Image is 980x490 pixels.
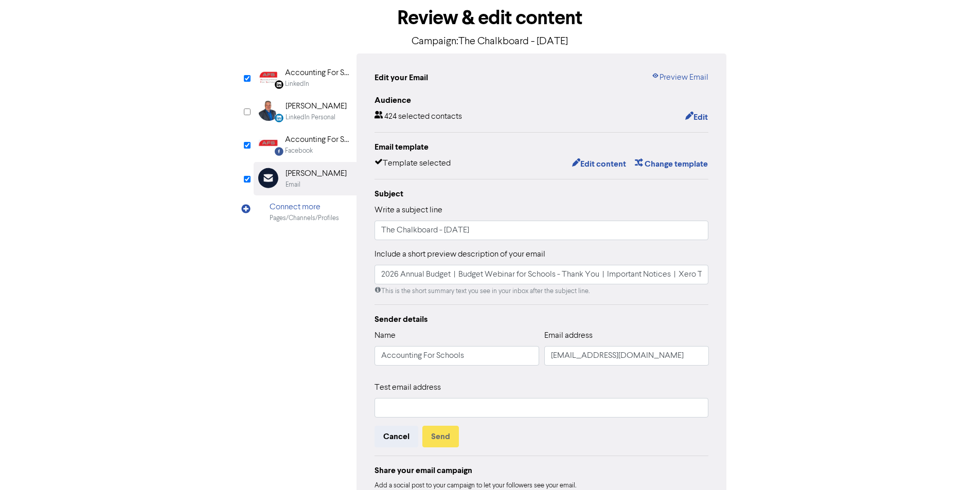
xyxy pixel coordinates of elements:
div: This is the short summary text you see in your inbox after the subject line. [375,286,709,296]
label: Email address [544,330,593,342]
div: Facebook [285,146,313,156]
div: Accounting For Schools Limited [285,67,351,79]
div: Template selected [375,157,451,171]
button: Edit [685,111,708,124]
div: Edit your Email [375,71,428,84]
div: Email template [375,141,709,153]
div: [PERSON_NAME]Email [254,162,357,195]
button: Change template [634,157,708,171]
label: Test email address [375,382,441,394]
div: LinkedinPersonal [PERSON_NAME]LinkedIn Personal [254,95,357,128]
div: Share your email campaign [375,464,709,477]
div: Subject [375,188,709,200]
div: Linkedin Accounting For Schools LimitedLinkedIn [254,61,357,95]
div: Accounting For Schools [285,134,351,146]
div: Sender details [375,313,709,325]
button: Edit content [572,157,627,171]
img: Linkedin [258,67,278,87]
a: Preview Email [651,71,708,84]
p: Campaign: The Chalkboard - [DATE] [254,34,727,49]
div: Pages/Channels/Profiles [270,213,339,223]
button: Send [422,426,459,447]
div: Connect morePages/Channels/Profiles [254,195,357,229]
div: [PERSON_NAME] [286,100,347,113]
div: Audience [375,94,709,106]
button: Cancel [375,426,418,447]
h1: Review & edit content [254,6,727,30]
div: [PERSON_NAME] [286,168,347,180]
div: Facebook Accounting For SchoolsFacebook [254,128,357,161]
div: LinkedIn Personal [286,113,335,122]
div: 424 selected contacts [375,111,462,124]
label: Name [375,330,396,342]
img: Facebook [258,134,278,154]
div: Email [286,180,300,190]
div: Connect more [270,201,339,213]
div: LinkedIn [285,79,309,89]
img: LinkedinPersonal [258,100,279,121]
label: Write a subject line [375,204,442,216]
label: Include a short preview description of your email [375,248,545,261]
